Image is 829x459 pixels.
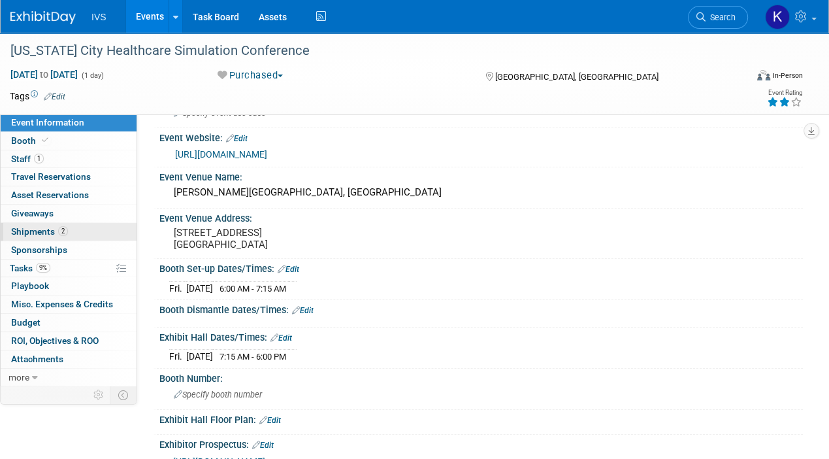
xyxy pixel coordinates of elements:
a: Tasks9% [1,260,137,277]
a: ROI, Objectives & ROO [1,332,137,350]
span: (1 day) [80,71,104,80]
span: [DATE] [DATE] [10,69,78,80]
a: Edit [259,416,281,425]
div: Exhibit Hall Dates/Times: [159,328,803,345]
td: Fri. [169,281,186,295]
div: Exhibitor Prospectus: [159,435,803,452]
span: 1 [34,154,44,163]
span: Booth [11,135,51,146]
span: Tasks [10,263,50,273]
span: [GEOGRAPHIC_DATA], [GEOGRAPHIC_DATA] [495,72,658,82]
a: Sponsorships [1,241,137,259]
span: Attachments [11,354,63,364]
a: Travel Reservations [1,168,137,186]
span: Budget [11,317,41,328]
td: Toggle Event Tabs [110,386,137,403]
button: Purchased [213,69,288,82]
span: Asset Reservations [11,190,89,200]
a: Asset Reservations [1,186,137,204]
a: Edit [226,134,248,143]
img: ExhibitDay [10,11,76,24]
span: more [8,372,29,382]
a: Edit [278,265,299,274]
a: Edit [292,306,314,315]
span: Misc. Expenses & Credits [11,299,113,309]
span: Playbook [11,280,49,291]
a: Misc. Expenses & Credits [1,296,137,313]
span: 7:15 AM - 6:00 PM [219,352,286,362]
td: [DATE] [186,350,213,364]
a: Playbook [1,277,137,295]
span: Giveaways [11,208,54,218]
span: to [38,69,50,80]
a: Staff1 [1,150,137,168]
a: Budget [1,314,137,331]
div: Exhibit Hall Floor Plan: [159,410,803,427]
a: Search [688,6,748,29]
div: [PERSON_NAME][GEOGRAPHIC_DATA], [GEOGRAPHIC_DATA] [169,182,793,203]
a: Edit [252,441,274,450]
span: Sponsorships [11,245,67,255]
td: Personalize Event Tab Strip [88,386,110,403]
i: Booth reservation complete [42,137,48,144]
td: [DATE] [186,281,213,295]
a: Shipments2 [1,223,137,241]
span: Search [706,12,736,22]
span: 6:00 AM - 7:15 AM [219,284,286,294]
div: Event Website: [159,128,803,145]
div: Booth Number: [159,369,803,385]
span: 9% [36,263,50,273]
div: In-Person [772,71,803,80]
a: Booth [1,132,137,150]
a: Edit [44,92,65,101]
span: Event Information [11,117,84,127]
span: 2 [58,226,68,236]
div: Booth Set-up Dates/Times: [159,259,803,276]
span: Staff [11,154,44,164]
span: Specify event use case [174,108,266,118]
div: Event Rating [767,90,802,96]
div: Event Format [687,68,803,88]
img: Kate Wroblewski [765,5,790,29]
a: Giveaways [1,205,137,222]
span: Travel Reservations [11,171,91,182]
a: more [1,369,137,386]
span: ROI, Objectives & ROO [11,335,99,346]
td: Fri. [169,350,186,364]
a: Attachments [1,350,137,368]
a: [URL][DOMAIN_NAME] [175,149,267,160]
a: Edit [270,333,292,343]
div: Event Venue Name: [159,167,803,184]
span: Specify booth number [174,390,262,399]
span: IVS [91,12,106,22]
td: Tags [10,90,65,103]
span: Shipments [11,226,68,237]
pre: [STREET_ADDRESS] [GEOGRAPHIC_DATA] [174,227,413,250]
div: Event Venue Address: [159,209,803,225]
img: Format-Inperson.png [757,70,770,80]
div: [US_STATE] City Healthcare Simulation Conference [6,39,735,63]
a: Event Information [1,114,137,131]
div: Booth Dismantle Dates/Times: [159,300,803,317]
